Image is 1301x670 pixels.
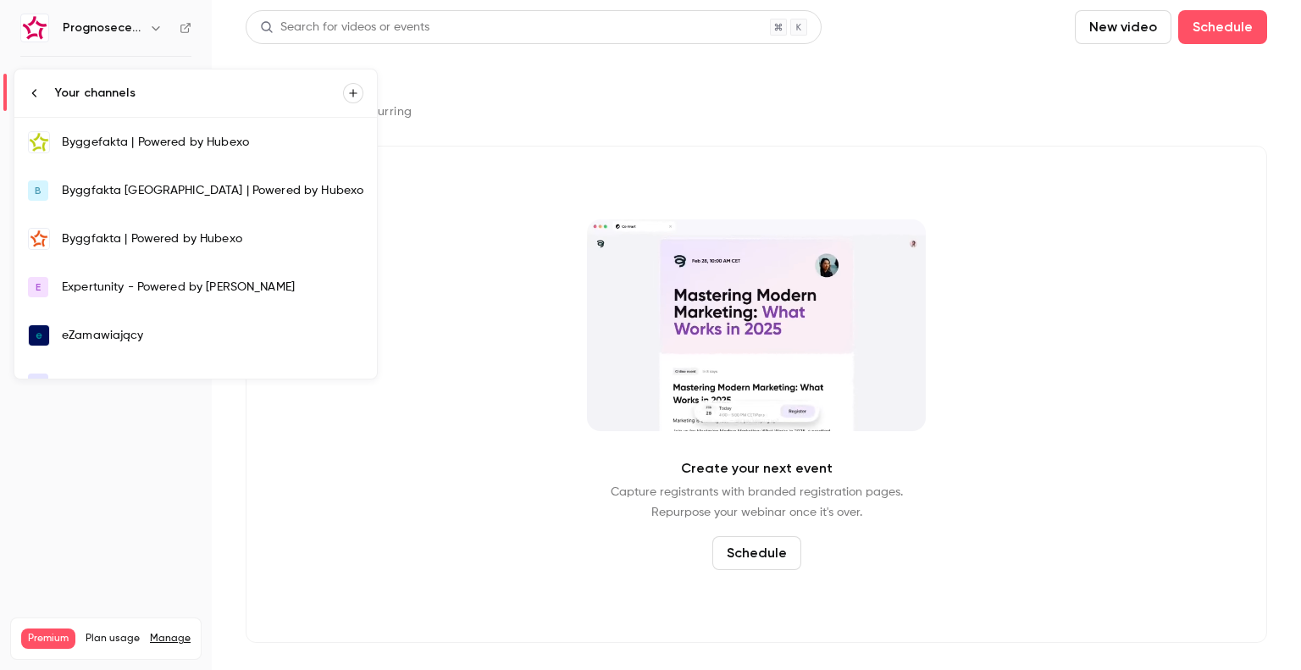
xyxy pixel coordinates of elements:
[29,325,49,346] img: eZamawiający
[35,376,42,391] span: H
[62,279,363,296] div: Expertunity - Powered by [PERSON_NAME]
[55,85,343,102] div: Your channels
[35,183,42,198] span: B
[29,229,49,249] img: Byggfakta | Powered by Hubexo
[29,132,49,152] img: Byggefakta | Powered by Hubexo
[62,230,363,247] div: Byggfakta | Powered by Hubexo
[62,134,363,151] div: Byggefakta | Powered by Hubexo
[62,182,363,199] div: Byggfakta [GEOGRAPHIC_DATA] | Powered by Hubexo
[62,375,363,392] div: Hubexo 4
[36,280,41,295] span: E
[62,327,363,344] div: eZamawiający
